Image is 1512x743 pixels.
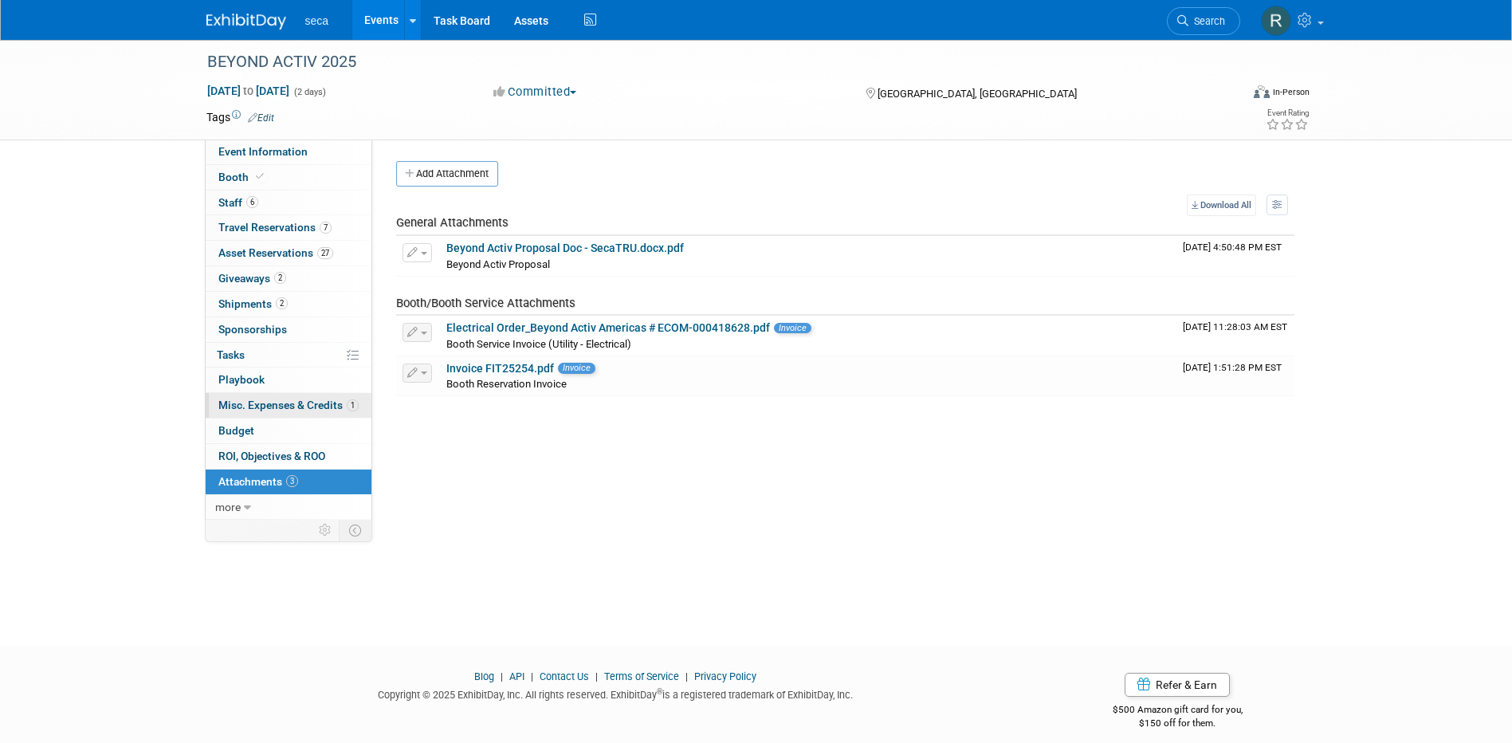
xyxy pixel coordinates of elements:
a: Booth [206,165,371,190]
a: Misc. Expenses & Credits1 [206,393,371,418]
span: Asset Reservations [218,246,333,259]
span: General Attachments [396,215,509,230]
span: Beyond Activ Proposal [446,258,550,270]
span: [GEOGRAPHIC_DATA], [GEOGRAPHIC_DATA] [878,88,1077,100]
button: Add Attachment [396,161,498,187]
img: Format-Inperson.png [1254,85,1270,98]
a: Tasks [206,343,371,368]
span: Event Information [218,145,308,158]
div: $150 off for them. [1049,717,1306,730]
span: Upload Timestamp [1183,242,1282,253]
a: more [206,495,371,520]
span: Travel Reservations [218,221,332,234]
a: Staff6 [206,191,371,215]
span: | [591,670,602,682]
span: 2 [274,272,286,284]
span: 7 [320,222,332,234]
span: more [215,501,241,513]
span: Sponsorships [218,323,287,336]
a: Playbook [206,368,371,392]
span: Tasks [217,348,245,361]
a: Beyond Activ Proposal Doc - SecaTRU.docx.pdf [446,242,684,254]
td: Upload Timestamp [1176,356,1294,396]
span: 1 [347,399,359,411]
span: Shipments [218,297,288,310]
span: Misc. Expenses & Credits [218,399,359,411]
a: Event Information [206,140,371,164]
button: Committed [488,84,583,100]
a: API [509,670,524,682]
span: Booth [218,171,267,183]
div: $500 Amazon gift card for you, [1049,693,1306,729]
span: Upload Timestamp [1183,362,1282,373]
span: [DATE] [DATE] [206,84,290,98]
span: 6 [246,196,258,208]
span: Booth/Booth Service Attachments [396,296,575,310]
a: ROI, Objectives & ROO [206,444,371,469]
div: Copyright © 2025 ExhibitDay, Inc. All rights reserved. ExhibitDay is a registered trademark of Ex... [206,684,1026,702]
span: 2 [276,297,288,309]
a: Budget [206,419,371,443]
td: Upload Timestamp [1176,316,1294,356]
i: Booth reservation complete [256,172,264,181]
a: Electrical Order_Beyond Activ Americas # ECOM-000418628.pdf [446,321,770,334]
span: Budget [218,424,254,437]
span: Invoice [558,363,595,373]
div: BEYOND ACTIV 2025 [202,48,1216,77]
span: Booth Service Invoice (Utility - Electrical) [446,338,631,350]
a: Search [1167,7,1240,35]
span: | [497,670,507,682]
a: Sponsorships [206,317,371,342]
span: to [241,85,256,97]
span: 3 [286,475,298,487]
a: Refer & Earn [1125,673,1230,697]
span: Search [1188,15,1225,27]
a: Privacy Policy [694,670,756,682]
td: Upload Timestamp [1176,236,1294,276]
span: seca [305,14,329,27]
a: Shipments2 [206,292,371,316]
a: Invoice FIT25254.pdf [446,362,554,375]
td: Personalize Event Tab Strip [312,520,340,541]
a: Edit [248,112,274,124]
a: Asset Reservations27 [206,241,371,265]
td: Toggle Event Tabs [339,520,371,541]
td: Tags [206,109,274,125]
sup: ® [657,687,662,696]
a: Download All [1187,195,1256,216]
img: ExhibitDay [206,14,286,29]
span: Invoice [774,323,811,333]
div: Event Rating [1266,109,1309,117]
span: | [681,670,692,682]
a: Travel Reservations7 [206,215,371,240]
span: Giveaways [218,272,286,285]
span: ROI, Objectives & ROO [218,450,325,462]
span: Attachments [218,475,298,488]
a: Giveaways2 [206,266,371,291]
div: Event Format [1146,83,1310,107]
a: Attachments3 [206,470,371,494]
img: Rachel Jordan [1261,6,1291,36]
span: (2 days) [293,87,326,97]
a: Terms of Service [604,670,679,682]
div: In-Person [1272,86,1310,98]
span: Staff [218,196,258,209]
span: 27 [317,247,333,259]
a: Contact Us [540,670,589,682]
span: | [527,670,537,682]
span: Upload Timestamp [1183,321,1287,332]
span: Playbook [218,373,265,386]
a: Blog [474,670,494,682]
span: Booth Reservation Invoice [446,378,567,390]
